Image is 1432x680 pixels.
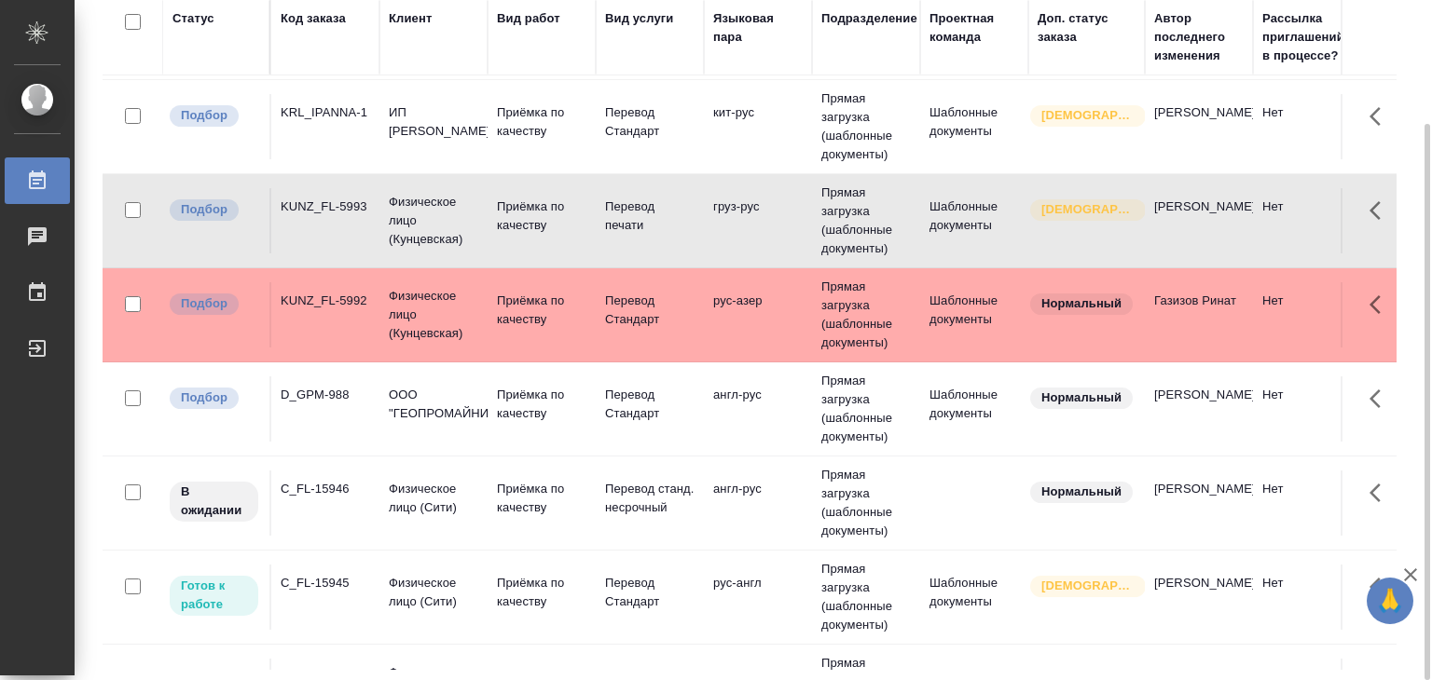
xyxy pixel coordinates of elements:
[389,193,478,249] p: Физическое лицо (Кунцевская)
[704,376,812,442] td: англ-рус
[389,480,478,517] p: Физическое лицо (Сити)
[497,574,586,611] p: Приёмка по качеству
[1145,282,1253,347] td: Газизов Ринат
[497,103,586,141] p: Приёмка по качеству
[389,103,478,141] p: ИП [PERSON_NAME]
[920,376,1028,442] td: Шаблонные документы
[389,574,478,611] p: Физическое лицо (Сити)
[1253,470,1361,536] td: Нет
[281,197,370,216] div: KUNZ_FL-5993
[181,483,247,520] p: В ожидании
[920,564,1028,630] td: Шаблонные документы
[181,577,247,614] p: Готов к работе
[168,386,260,411] div: Можно подбирать исполнителей
[1253,282,1361,347] td: Нет
[1358,470,1403,515] button: Здесь прячутся важные кнопки
[605,103,695,141] p: Перевод Стандарт
[172,9,214,28] div: Статус
[1358,94,1403,139] button: Здесь прячутся важные кнопки
[1262,9,1352,65] div: Рассылка приглашений в процессе?
[181,200,227,219] p: Подбор
[704,94,812,159] td: кит-рус
[1145,94,1253,159] td: [PERSON_NAME]
[605,9,674,28] div: Вид услуги
[168,103,260,129] div: Можно подбирать исполнителей
[389,287,478,343] p: Физическое лицо (Кунцевская)
[713,9,803,47] div: Языковая пара
[1374,581,1406,620] span: 🙏
[821,9,917,28] div: Подразделение
[812,80,920,173] td: Прямая загрузка (шаблонные документы)
[497,9,560,28] div: Вид работ
[920,94,1028,159] td: Шаблонные документы
[1145,188,1253,253] td: [PERSON_NAME]
[1253,94,1361,159] td: Нет
[1145,564,1253,630] td: [PERSON_NAME]
[1253,564,1361,630] td: Нет
[1041,388,1122,407] p: Нормальный
[497,292,586,329] p: Приёмка по качеству
[497,480,586,517] p: Приёмка по качеству
[389,9,432,28] div: Клиент
[389,386,478,423] p: ООО "ГЕОПРОМАЙНИНГ"
[812,362,920,456] td: Прямая загрузка (шаблонные документы)
[929,9,1019,47] div: Проектная команда
[704,282,812,347] td: рус-азер
[812,174,920,267] td: Прямая загрузка (шаблонные документы)
[1154,9,1244,65] div: Автор последнего изменения
[168,292,260,317] div: Можно подбирать исполнителей
[281,9,346,28] div: Код заказа
[1358,282,1403,327] button: Здесь прячутся важные кнопки
[168,197,260,223] div: Можно подбирать исполнителей
[812,551,920,644] td: Прямая загрузка (шаблонные документы)
[497,386,586,423] p: Приёмка по качеству
[920,188,1028,253] td: Шаблонные документы
[1041,294,1122,313] p: Нормальный
[1145,376,1253,442] td: [PERSON_NAME]
[1041,483,1122,501] p: Нормальный
[281,386,370,404] div: D_GPM-988
[1038,9,1136,47] div: Доп. статус заказа
[181,388,227,407] p: Подбор
[704,564,812,630] td: рус-англ
[605,197,695,235] p: Перевод печати
[1145,470,1253,536] td: [PERSON_NAME]
[1041,577,1135,595] p: [DEMOGRAPHIC_DATA]
[605,574,695,611] p: Перевод Стандарт
[1367,578,1413,624] button: 🙏
[1358,188,1403,233] button: Здесь прячутся важные кнопки
[281,574,370,592] div: C_FL-15945
[281,480,370,498] div: C_FL-15946
[168,574,260,618] div: Исполнитель может приступить к работе
[1041,200,1135,219] p: [DEMOGRAPHIC_DATA]
[1041,106,1135,125] p: [DEMOGRAPHIC_DATA]
[605,292,695,329] p: Перевод Стандарт
[1253,376,1361,442] td: Нет
[704,470,812,536] td: англ-рус
[497,197,586,235] p: Приёмка по качеству
[605,480,695,517] p: Перевод станд. несрочный
[181,106,227,125] p: Подбор
[704,188,812,253] td: груз-рус
[605,386,695,423] p: Перевод Стандарт
[168,480,260,524] div: Исполнитель назначен, приступать к работе пока рано
[1253,188,1361,253] td: Нет
[812,268,920,361] td: Прямая загрузка (шаблонные документы)
[1358,376,1403,421] button: Здесь прячутся важные кнопки
[920,282,1028,347] td: Шаблонные документы
[1358,564,1403,609] button: Здесь прячутся важные кнопки
[181,294,227,313] p: Подбор
[812,456,920,550] td: Прямая загрузка (шаблонные документы)
[281,103,370,122] div: KRL_IPANNA-1
[281,292,370,310] div: KUNZ_FL-5992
